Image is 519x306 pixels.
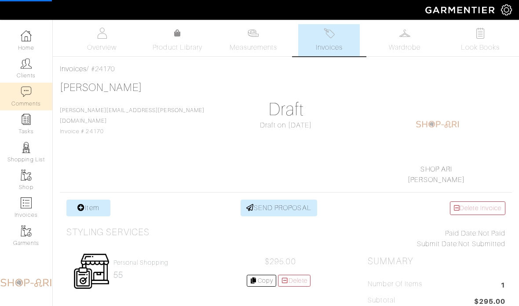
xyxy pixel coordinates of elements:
[389,42,420,53] span: Wardrobe
[217,120,355,131] div: Draft on [DATE]
[60,107,205,124] a: [PERSON_NAME][EMAIL_ADDRESS][PERSON_NAME][DOMAIN_NAME]
[21,170,32,181] img: garments-icon-b7da505a4dc4fd61783c78ac3ca0ef83fa9d6f193b1c9dc38574b1d14d53ca28.png
[247,275,276,287] a: Copy
[21,226,32,237] img: garments-icon-b7da505a4dc4fd61783c78ac3ca0ef83fa9d6f193b1c9dc38574b1d14d53ca28.png
[368,296,395,305] h5: Subtotal
[217,99,355,120] h1: Draft
[87,42,117,53] span: Overview
[21,30,32,41] img: dashboard-icon-dbcd8f5a0b271acd01030246c82b418ddd0df26cd7fceb0bd07c9910d44c42f6.png
[450,201,505,215] a: Delete Invoice
[60,107,205,135] span: Invoice # 24170
[501,280,505,292] span: 1
[147,28,208,53] a: Product Library
[96,28,107,39] img: basicinfo-40fd8af6dae0f16599ec9e87c0ef1c0a1fdea2edbe929e3d69a839185d80c458.svg
[298,24,360,56] a: Invoices
[420,165,452,173] a: SHOP ARI
[153,42,202,53] span: Product Library
[445,229,478,237] span: Paid Date:
[416,102,460,146] img: 1604236452839.png.png
[230,42,278,53] span: Measurements
[60,65,87,73] a: Invoices
[66,227,150,238] h3: Styling Services
[461,42,500,53] span: Look Books
[241,200,317,216] a: SEND PROPOSAL
[368,256,505,267] h2: Summary
[60,64,512,74] div: / #24170
[21,86,32,97] img: comment-icon-a0a6a9ef722e966f86d9cbdc48e553b5cf19dbc54f86b18d962a5391bc8f6eb6.png
[113,259,168,280] a: Personal Shopping 55
[408,176,465,184] a: [PERSON_NAME]
[113,270,168,280] h2: 55
[73,253,110,290] img: Womens_Service-b2905c8a555b134d70f80a63ccd9711e5cb40bac1cff00c12a43f244cd2c1cd3.png
[501,4,512,15] img: gear-icon-white-bd11855cb880d31180b6d7d6211b90ccbf57a29d726f0c71d8c61bd08dd39cc2.png
[21,114,32,125] img: reminder-icon-8004d30b9f0a5d33ae49ab947aed9ed385cf756f9e5892f1edd6e32f2345188e.png
[21,197,32,208] img: orders-icon-0abe47150d42831381b5fb84f609e132dff9fe21cb692f30cb5eec754e2cba89.png
[278,275,311,287] a: Delete
[60,82,142,93] a: [PERSON_NAME]
[421,2,501,18] img: garmentier-logo-header-white-b43fb05a5012e4ada735d5af1a66efaba907eab6374d6393d1fbf88cb4ef424d.png
[66,200,110,216] a: Item
[316,42,343,53] span: Invoices
[417,240,459,248] span: Submit Date:
[223,24,285,56] a: Measurements
[399,28,410,39] img: wardrobe-487a4870c1b7c33e795ec22d11cfc2ed9d08956e64fb3008fe2437562e282088.svg
[21,142,32,153] img: stylists-icon-eb353228a002819b7ec25b43dbf5f0378dd9e0616d9560372ff212230b889e62.png
[71,24,133,56] a: Overview
[248,28,259,39] img: measurements-466bbee1fd09ba9460f595b01e5d73f9e2bff037440d3c8f018324cb6cdf7a4a.svg
[265,257,296,266] span: $295.00
[324,28,335,39] img: orders-27d20c2124de7fd6de4e0e44c1d41de31381a507db9b33961299e4e07d508b8c.svg
[113,259,168,266] h4: Personal Shopping
[21,58,32,69] img: clients-icon-6bae9207a08558b7cb47a8932f037763ab4055f8c8b6bfacd5dc20c3e0201464.png
[374,24,435,56] a: Wardrobe
[368,280,422,288] h5: Number of Items
[450,24,511,56] a: Look Books
[368,228,505,249] div: Not Paid Not Submitted
[475,28,486,39] img: todo-9ac3debb85659649dc8f770b8b6100bb5dab4b48dedcbae339e5042a72dfd3cc.svg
